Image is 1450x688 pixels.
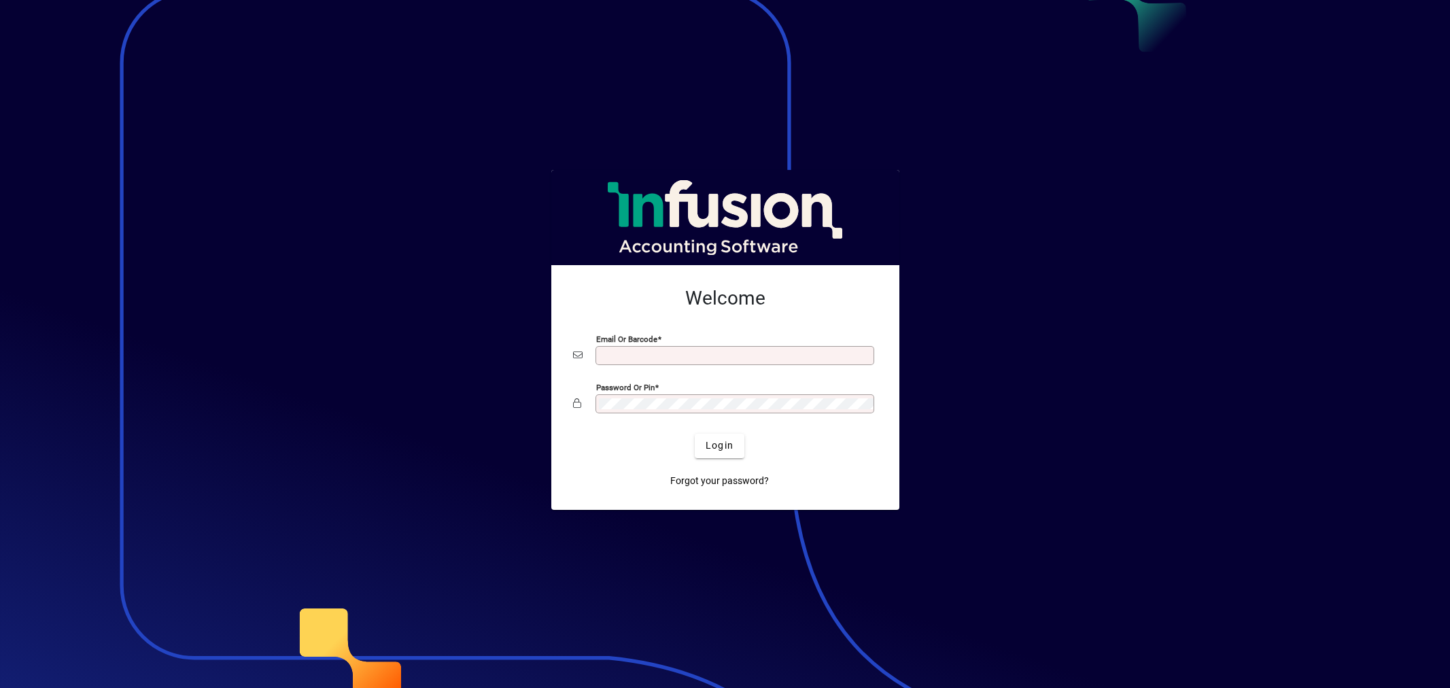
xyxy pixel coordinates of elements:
[695,434,744,458] button: Login
[596,382,655,392] mat-label: Password or Pin
[670,474,769,488] span: Forgot your password?
[706,438,733,453] span: Login
[573,287,878,310] h2: Welcome
[596,334,657,343] mat-label: Email or Barcode
[665,469,774,494] a: Forgot your password?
